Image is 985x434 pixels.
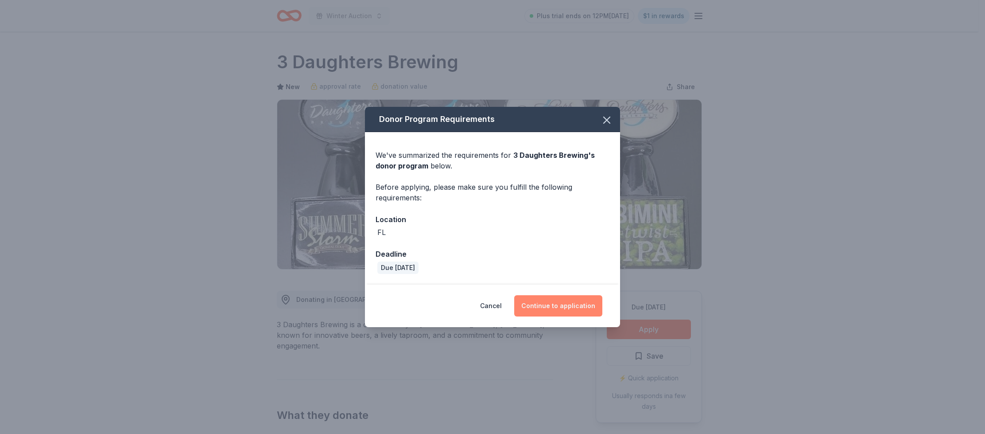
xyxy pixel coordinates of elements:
div: We've summarized the requirements for below. [376,150,609,171]
div: Donor Program Requirements [365,107,620,132]
div: Due [DATE] [377,262,419,274]
div: Before applying, please make sure you fulfill the following requirements: [376,182,609,203]
div: Deadline [376,248,609,260]
div: FL [377,227,386,238]
button: Continue to application [514,295,602,317]
button: Cancel [480,295,502,317]
div: Location [376,214,609,225]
